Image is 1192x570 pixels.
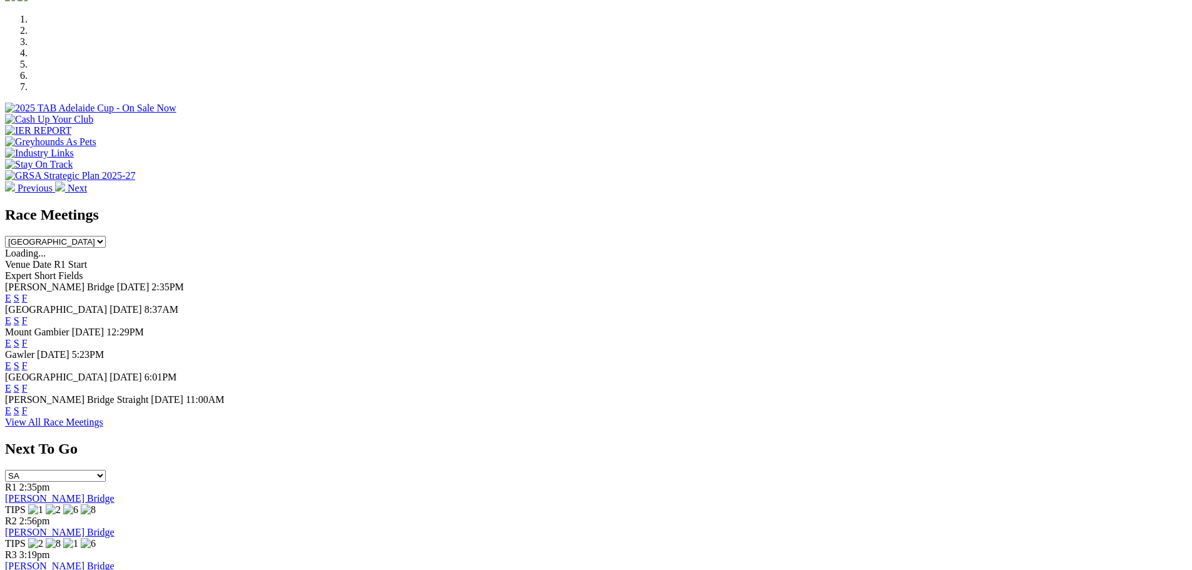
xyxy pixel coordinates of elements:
[5,248,46,258] span: Loading...
[14,315,19,326] a: S
[19,549,50,560] span: 3:19pm
[5,125,71,136] img: IER REPORT
[81,538,96,549] img: 6
[145,372,177,382] span: 6:01PM
[5,372,107,382] span: [GEOGRAPHIC_DATA]
[5,383,11,394] a: E
[5,440,1187,457] h2: Next To Go
[58,270,83,281] span: Fields
[151,282,184,292] span: 2:35PM
[5,183,55,193] a: Previous
[186,394,225,405] span: 11:00AM
[5,259,30,270] span: Venue
[117,282,150,292] span: [DATE]
[5,394,148,405] span: [PERSON_NAME] Bridge Straight
[33,259,51,270] span: Date
[5,293,11,303] a: E
[19,516,50,526] span: 2:56pm
[37,349,69,360] span: [DATE]
[55,181,65,191] img: chevron-right-pager-white.svg
[151,394,183,405] span: [DATE]
[5,114,93,125] img: Cash Up Your Club
[28,504,43,516] img: 1
[5,270,32,281] span: Expert
[22,293,28,303] a: F
[110,372,142,382] span: [DATE]
[72,327,104,337] span: [DATE]
[5,338,11,349] a: E
[55,183,87,193] a: Next
[22,338,28,349] a: F
[14,293,19,303] a: S
[5,349,34,360] span: Gawler
[72,349,104,360] span: 5:23PM
[46,504,61,516] img: 2
[14,338,19,349] a: S
[5,417,103,427] a: View All Race Meetings
[14,405,19,416] a: S
[5,482,17,492] span: R1
[5,527,115,537] a: [PERSON_NAME] Bridge
[5,304,107,315] span: [GEOGRAPHIC_DATA]
[5,504,26,515] span: TIPS
[22,315,28,326] a: F
[5,327,69,337] span: Mount Gambier
[5,181,15,191] img: chevron-left-pager-white.svg
[5,103,176,114] img: 2025 TAB Adelaide Cup - On Sale Now
[19,482,50,492] span: 2:35pm
[63,504,78,516] img: 6
[5,170,135,181] img: GRSA Strategic Plan 2025-27
[46,538,61,549] img: 8
[54,259,87,270] span: R1 Start
[5,282,115,292] span: [PERSON_NAME] Bridge
[68,183,87,193] span: Next
[14,383,19,394] a: S
[5,206,1187,223] h2: Race Meetings
[81,504,96,516] img: 8
[5,159,73,170] img: Stay On Track
[5,549,17,560] span: R3
[5,360,11,371] a: E
[22,360,28,371] a: F
[5,405,11,416] a: E
[22,405,28,416] a: F
[106,327,144,337] span: 12:29PM
[34,270,56,281] span: Short
[5,136,96,148] img: Greyhounds As Pets
[5,148,74,159] img: Industry Links
[18,183,53,193] span: Previous
[5,493,115,504] a: [PERSON_NAME] Bridge
[22,383,28,394] a: F
[5,315,11,326] a: E
[5,516,17,526] span: R2
[5,538,26,549] span: TIPS
[14,360,19,371] a: S
[28,538,43,549] img: 2
[63,538,78,549] img: 1
[145,304,178,315] span: 8:37AM
[110,304,142,315] span: [DATE]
